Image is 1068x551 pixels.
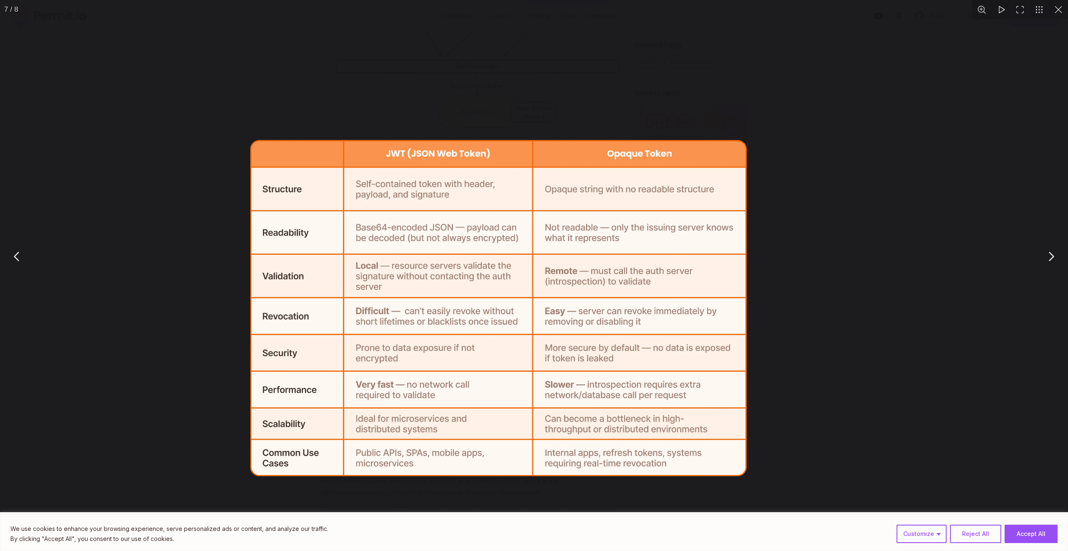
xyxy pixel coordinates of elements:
[7,246,28,267] button: Previous
[10,524,328,534] p: We use cookies to enhance your browsing experience, serve personalized ads or content, and analyz...
[1005,525,1058,543] button: Accept All
[10,534,328,544] p: By clicking "Accept All", you consent to our use of cookies.
[950,525,1001,543] button: Reject All
[897,525,947,543] button: Customize
[1040,246,1061,267] button: Next
[250,140,746,476] img: Image 7 of 8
